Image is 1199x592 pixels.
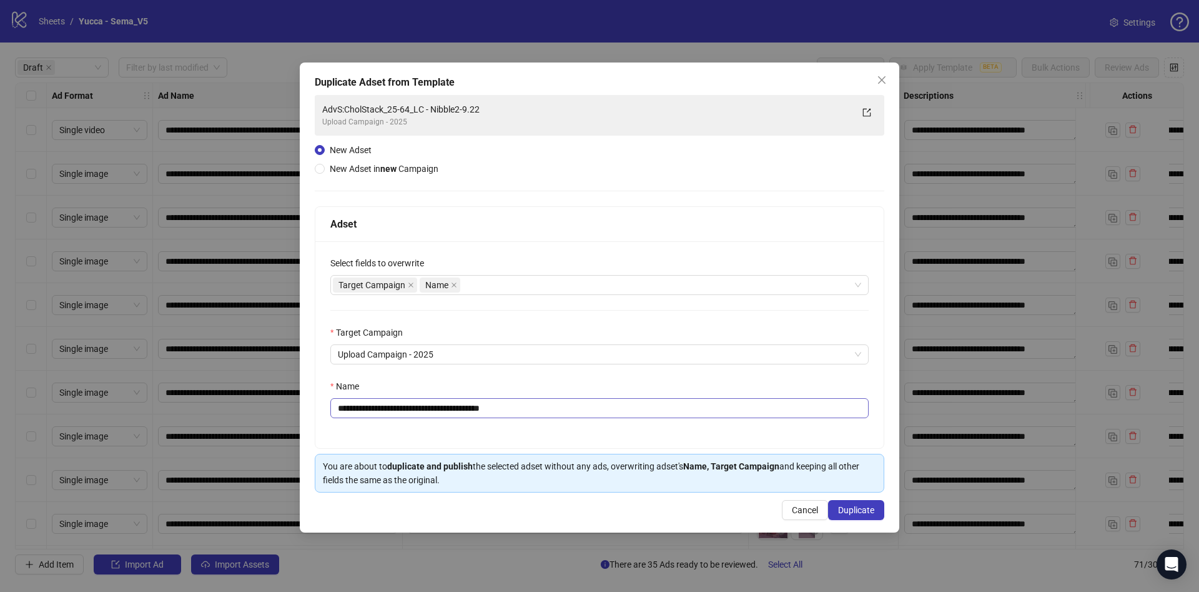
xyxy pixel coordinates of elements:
span: Cancel [792,505,818,515]
strong: new [380,164,397,174]
span: New Adset [330,145,372,155]
label: Name [330,379,367,393]
span: close [451,282,457,288]
span: close [408,282,414,288]
span: Target Campaign [338,278,405,292]
span: close [877,75,887,85]
span: Target Campaign [333,278,417,293]
label: Select fields to overwrite [330,256,432,270]
span: Name [420,278,460,293]
div: Open Intercom Messenger [1157,549,1187,579]
span: Name [425,278,448,292]
span: export [862,108,871,117]
span: Upload Campaign - 2025 [338,345,861,364]
strong: Name, Target Campaign [683,461,779,471]
div: Duplicate Adset from Template [315,75,884,90]
input: Name [330,398,869,418]
span: Duplicate [838,505,874,515]
button: Duplicate [828,500,884,520]
div: AdvS:CholStack_25-64_LC - Nibble2-9.22 [322,103,852,116]
div: Upload Campaign - 2025 [322,116,852,128]
button: Cancel [782,500,828,520]
strong: duplicate and publish [387,461,473,471]
div: You are about to the selected adset without any ads, overwriting adset's and keeping all other fi... [323,459,876,487]
label: Target Campaign [330,326,411,339]
div: Adset [330,216,869,232]
button: Close [872,70,892,90]
span: New Adset in Campaign [330,164,438,174]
